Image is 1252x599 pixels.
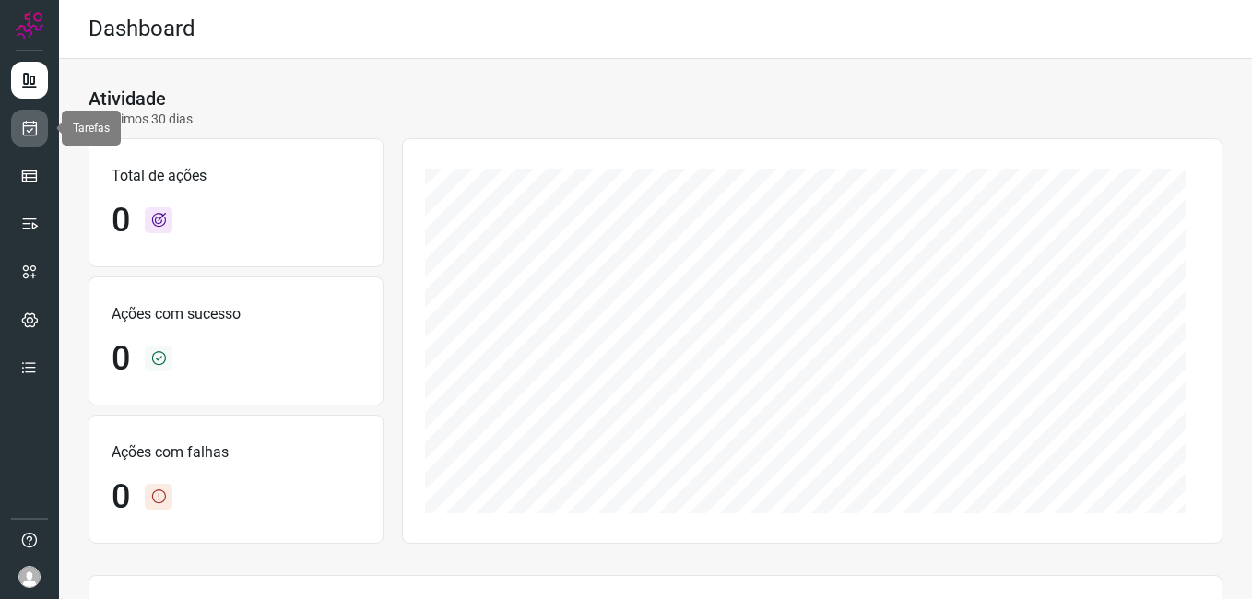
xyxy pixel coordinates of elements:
[112,441,360,464] p: Ações com falhas
[73,122,110,135] span: Tarefas
[89,16,195,42] h2: Dashboard
[112,165,360,187] p: Total de ações
[89,88,166,110] h3: Atividade
[89,110,193,129] p: Últimos 30 dias
[18,566,41,588] img: avatar-user-boy.jpg
[112,477,130,517] h1: 0
[112,201,130,241] h1: 0
[112,339,130,379] h1: 0
[16,11,43,39] img: Logo
[112,303,360,325] p: Ações com sucesso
